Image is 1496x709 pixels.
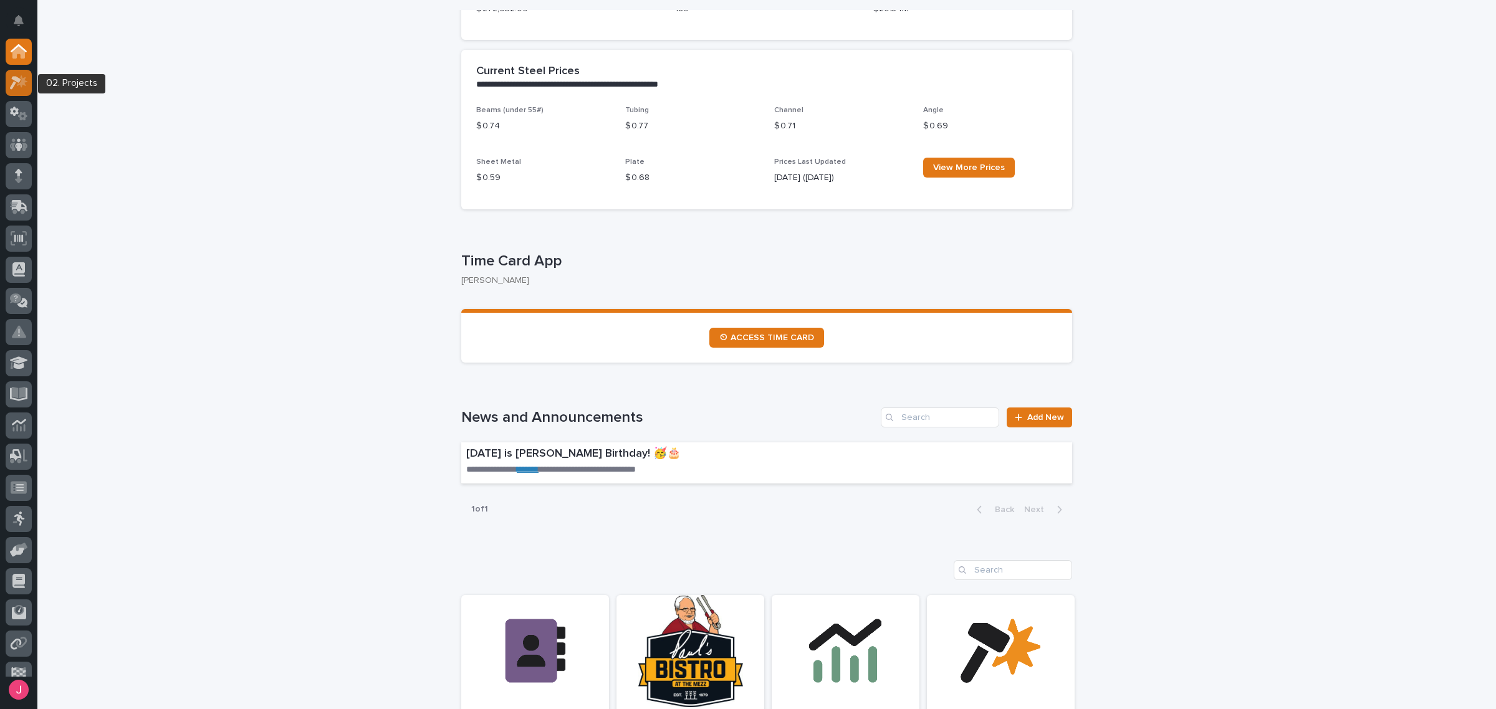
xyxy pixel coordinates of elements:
[6,7,32,34] button: Notifications
[461,252,1067,270] p: Time Card App
[719,333,814,342] span: ⏲ ACCESS TIME CARD
[476,171,610,184] p: $ 0.59
[967,504,1019,515] button: Back
[461,409,876,427] h1: News and Announcements
[774,120,908,133] p: $ 0.71
[923,107,944,114] span: Angle
[774,158,846,166] span: Prices Last Updated
[933,163,1005,172] span: View More Prices
[476,107,544,114] span: Beams (under 55#)
[625,107,649,114] span: Tubing
[1027,413,1064,422] span: Add New
[625,158,645,166] span: Plate
[476,120,610,133] p: $ 0.74
[954,560,1072,580] input: Search
[625,120,759,133] p: $ 0.77
[625,171,759,184] p: $ 0.68
[1007,407,1072,427] a: Add New
[461,275,1062,286] p: [PERSON_NAME]
[923,158,1015,178] a: View More Prices
[774,107,803,114] span: Channel
[1024,505,1052,514] span: Next
[709,328,824,348] a: ⏲ ACCESS TIME CARD
[6,677,32,703] button: users-avatar
[476,65,580,79] h2: Current Steel Prices
[16,15,32,35] div: Notifications
[1019,504,1072,515] button: Next
[987,505,1014,514] span: Back
[923,120,1057,133] p: $ 0.69
[461,494,498,525] p: 1 of 1
[466,447,903,461] p: [DATE] is [PERSON_NAME] Birthday! 🥳🎂
[774,171,908,184] p: [DATE] ([DATE])
[476,158,521,166] span: Sheet Metal
[881,407,999,427] input: Search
